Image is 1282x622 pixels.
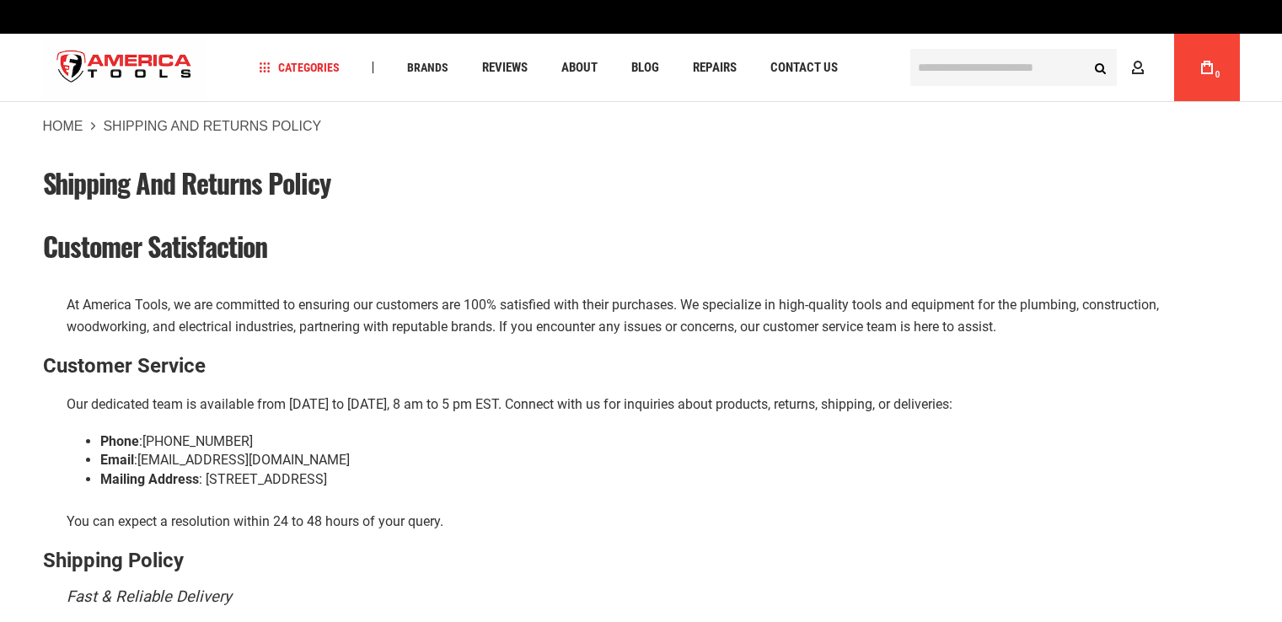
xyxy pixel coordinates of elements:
span: Shipping and Returns Policy [43,163,330,202]
span: Reviews [482,62,528,74]
a: Brands [400,56,456,79]
strong: Shipping and Returns Policy [103,119,321,133]
b: Phone [100,433,139,449]
a: Home [43,119,83,134]
p: Our dedicated team is available from [DATE] to [DATE], 8 am to 5 pm EST. Connect with us for inqu... [67,394,1240,416]
span: About [561,62,598,74]
span: Blog [631,62,659,74]
span: Categories [259,62,340,73]
span: Repairs [693,62,737,74]
a: Categories [251,56,347,79]
button: Search [1085,51,1117,83]
a: 0 [1191,34,1223,101]
h1: Customer Satisfaction [43,231,1240,260]
a: [EMAIL_ADDRESS][DOMAIN_NAME] [137,452,350,468]
a: Blog [624,56,667,79]
a: [PHONE_NUMBER] [142,433,253,449]
a: Reviews [475,56,535,79]
a: Repairs [685,56,744,79]
span: Contact Us [770,62,838,74]
p: At America Tools, we are committed to ensuring our customers are 100% satisfied with their purcha... [67,294,1240,337]
p: You can expect a resolution within 24 to 48 hours of your query. [67,511,1240,533]
span: 0 [1215,70,1220,79]
h3: Fast & Reliable Delivery [67,588,1240,606]
h2: Shipping Policy [43,550,1240,571]
li: : [100,451,1240,470]
span: Brands [407,62,448,73]
b: Email [100,452,134,468]
li: : [STREET_ADDRESS] [100,470,1240,490]
li: : [100,432,1240,452]
b: Mailing Address [100,471,199,487]
img: America Tools [43,36,207,99]
a: Contact Us [763,56,845,79]
h2: Customer Service [43,355,1240,377]
a: About [554,56,605,79]
a: store logo [43,36,207,99]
